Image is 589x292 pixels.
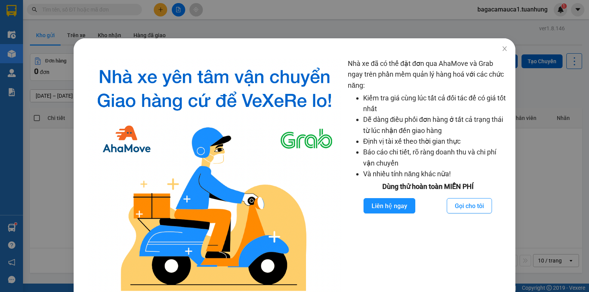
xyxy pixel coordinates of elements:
li: Dễ dàng điều phối đơn hàng ở tất cả trạng thái từ lúc nhận đến giao hàng [363,114,508,136]
li: Định vị tài xế theo thời gian thực [363,136,508,147]
span: Liên hệ ngay [372,201,407,211]
li: Báo cáo chi tiết, rõ ràng doanh thu và chi phí vận chuyển [363,147,508,169]
span: close [502,46,508,52]
div: Dùng thử hoàn toàn MIỄN PHÍ [348,181,508,192]
li: Và nhiều tính năng khác nữa! [363,169,508,179]
button: Gọi cho tôi [447,198,492,213]
span: Gọi cho tôi [455,201,484,211]
button: Liên hệ ngay [364,198,415,213]
li: Kiểm tra giá cùng lúc tất cả đối tác để có giá tốt nhất [363,93,508,115]
button: Close [494,38,515,60]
